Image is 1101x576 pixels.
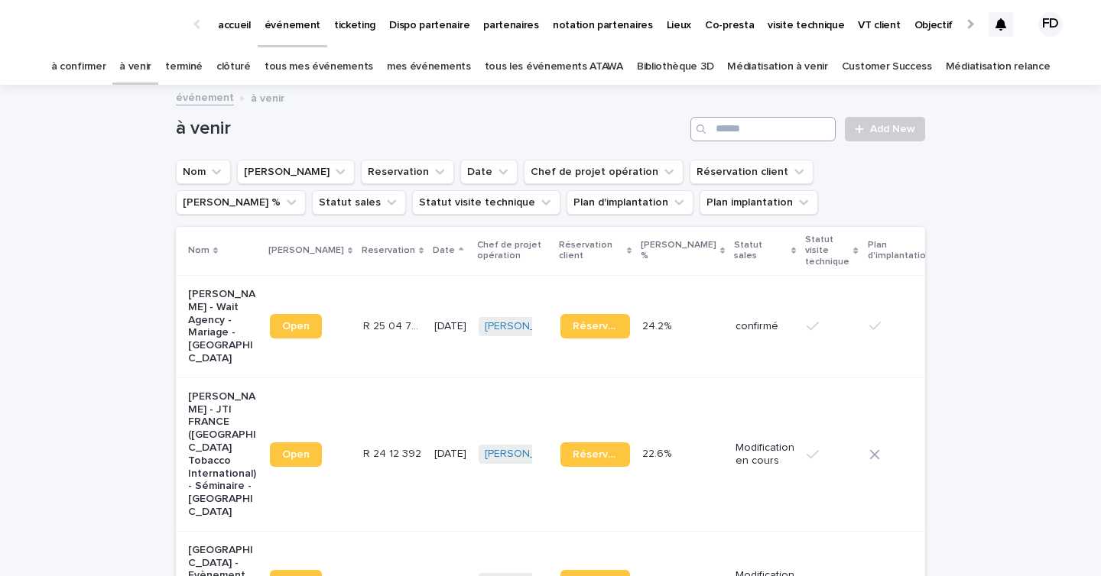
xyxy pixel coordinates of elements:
[434,320,466,333] p: [DATE]
[433,242,455,259] p: Date
[361,160,454,184] button: Reservation
[119,49,151,85] a: à venir
[805,231,849,270] p: Statut visite technique
[524,160,684,184] button: Chef de projet opération
[560,314,630,338] a: Réservation
[700,190,818,215] button: Plan implantation
[387,49,471,85] a: mes événements
[573,449,618,460] span: Réservation
[176,88,234,105] a: événement
[188,242,209,259] p: Nom
[637,49,713,85] a: Bibliothèque 3D
[1038,12,1063,37] div: FD
[363,445,424,461] p: R 24 12 392
[268,242,344,259] p: [PERSON_NAME]
[736,320,794,333] p: confirmé
[362,242,415,259] p: Reservation
[176,275,1038,377] tr: [PERSON_NAME] - Wait Agency - Mariage - [GEOGRAPHIC_DATA]OpenR 25 04 782R 25 04 782 [DATE][PERSON...
[188,390,258,519] p: [PERSON_NAME] - JTI FRANCE ([GEOGRAPHIC_DATA] Tobacco International) - Séminaire - [GEOGRAPHIC_DATA]
[188,288,258,365] p: [PERSON_NAME] - Wait Agency - Mariage - [GEOGRAPHIC_DATA]
[485,448,568,461] a: [PERSON_NAME]
[176,190,306,215] button: Marge %
[485,320,568,333] a: [PERSON_NAME]
[736,442,794,468] p: Modification en cours
[642,445,674,461] p: 22.6%
[216,49,251,85] a: clôturé
[477,237,550,265] p: Chef de projet opération
[641,237,716,265] p: [PERSON_NAME] %
[845,117,925,141] a: Add New
[270,314,322,338] a: Open
[176,377,1038,531] tr: [PERSON_NAME] - JTI FRANCE ([GEOGRAPHIC_DATA] Tobacco International) - Séminaire - [GEOGRAPHIC_DA...
[434,448,466,461] p: [DATE]
[282,321,310,332] span: Open
[176,160,231,184] button: Nom
[842,49,932,85] a: Customer Success
[282,449,310,460] span: Open
[727,49,828,85] a: Médiatisation à venir
[946,49,1051,85] a: Médiatisation relance
[559,237,623,265] p: Réservation client
[690,117,836,141] input: Search
[265,49,373,85] a: tous mes événements
[176,118,684,140] h1: à venir
[270,442,322,467] a: Open
[485,49,623,85] a: tous les événements ATAWA
[363,317,425,333] p: R 25 04 782
[734,237,788,265] p: Statut sales
[560,442,630,467] a: Réservation
[642,317,674,333] p: 24.2%
[251,89,284,105] p: à venir
[573,321,618,332] span: Réservation
[690,160,814,184] button: Réservation client
[237,160,355,184] button: Lien Stacker
[567,190,693,215] button: Plan d'implantation
[31,9,179,40] img: Ls34BcGeRexTGTNfXpUC
[870,124,915,134] span: Add New
[51,49,106,85] a: à confirmer
[165,49,203,85] a: terminé
[312,190,406,215] button: Statut sales
[868,237,931,265] p: Plan d'implantation
[412,190,560,215] button: Statut visite technique
[460,160,518,184] button: Date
